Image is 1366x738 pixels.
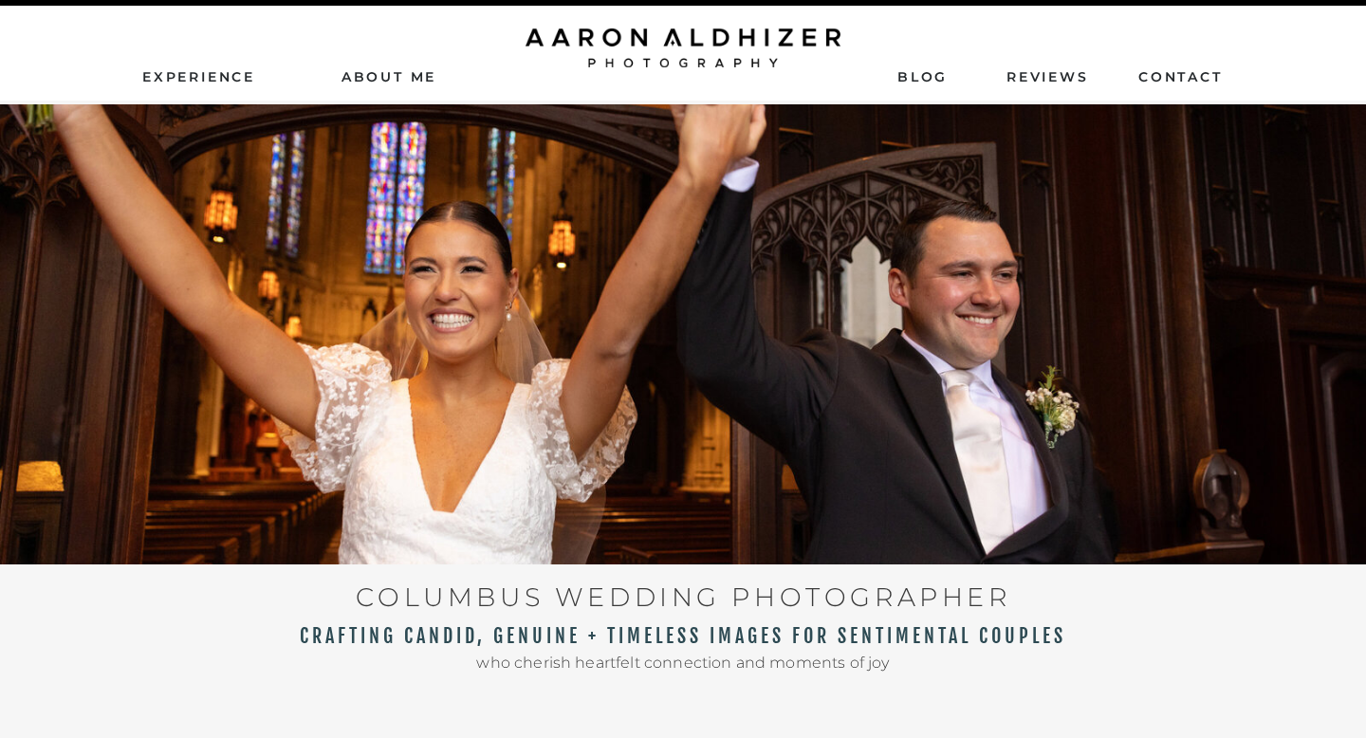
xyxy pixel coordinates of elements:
[142,67,258,84] a: Experience
[1006,67,1092,84] a: ReviEws
[897,67,947,84] a: Blog
[221,625,1145,647] h2: CRAFTING CANDID, GENUINE + TIMELESS IMAGES FOR SENTIMENTAL COUPLES
[221,650,1145,672] h2: who cherish heartfelt connection and moments of joy
[1138,67,1224,84] a: contact
[322,67,456,84] a: AbouT ME
[274,575,1093,606] h1: COLUMBUS WEDDING PHOTOGRAPHER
